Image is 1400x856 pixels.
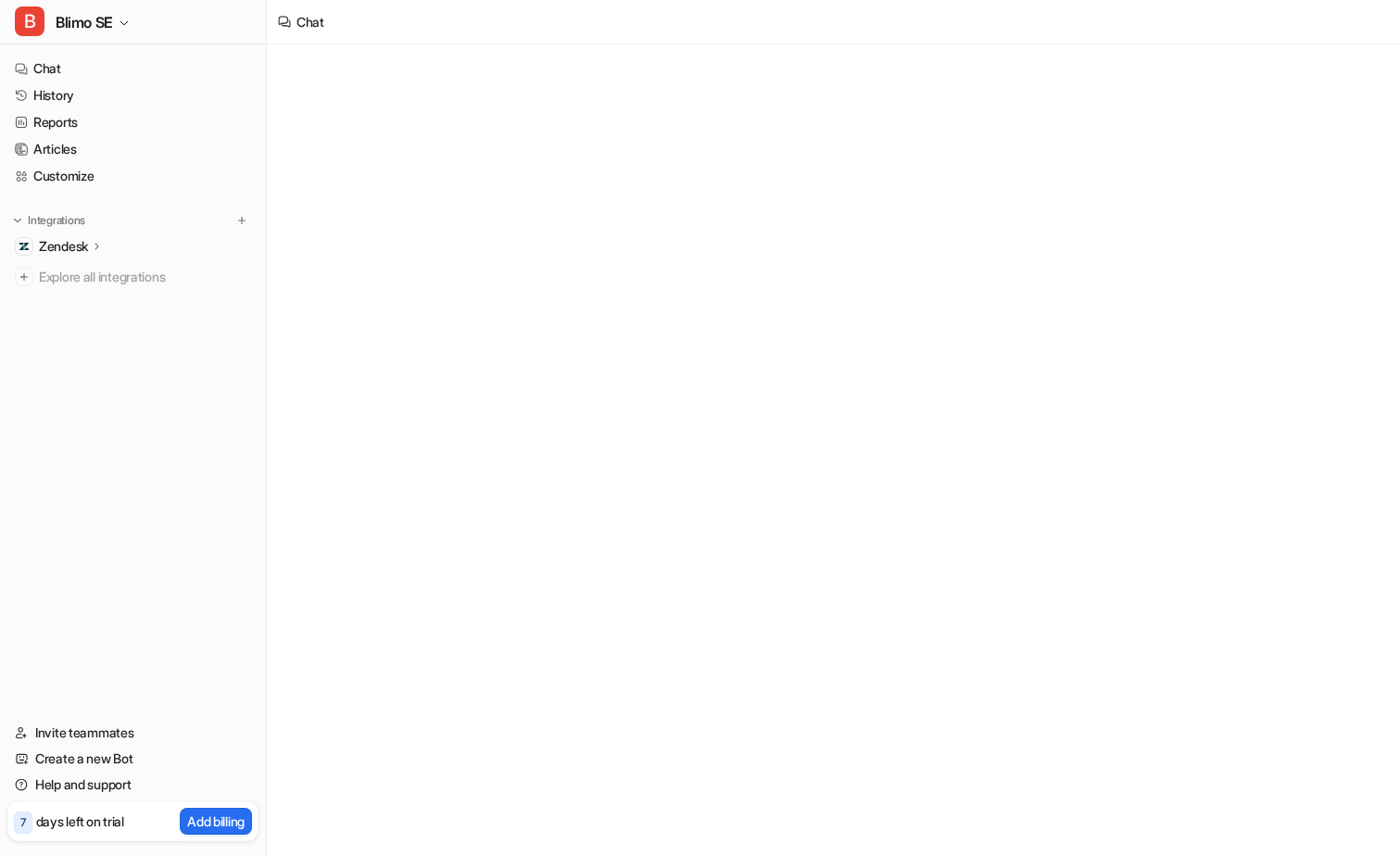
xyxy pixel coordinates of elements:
a: Reports [7,109,259,135]
img: expand menu [11,214,24,227]
p: Integrations [28,213,85,228]
span: B [15,6,44,36]
a: Help and support [7,772,259,798]
a: Customize [7,163,259,189]
p: days left on trial [36,812,124,831]
button: Integrations [7,211,91,230]
img: menu_add.svg [235,214,248,227]
span: Blimo SE [56,9,113,35]
a: Invite teammates [7,720,259,746]
span: Explore all integrations [39,262,251,292]
button: Add billing [180,808,252,835]
a: Chat [7,56,259,82]
a: Explore all integrations [7,264,259,290]
p: Zendesk [39,237,88,256]
p: Add billing [187,812,245,831]
img: explore all integrations [15,268,33,286]
a: Create a new Bot [7,746,259,772]
a: Articles [7,136,259,162]
img: Zendesk [19,241,30,252]
div: Chat [296,12,324,31]
a: History [7,82,259,108]
p: 7 [20,814,26,831]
